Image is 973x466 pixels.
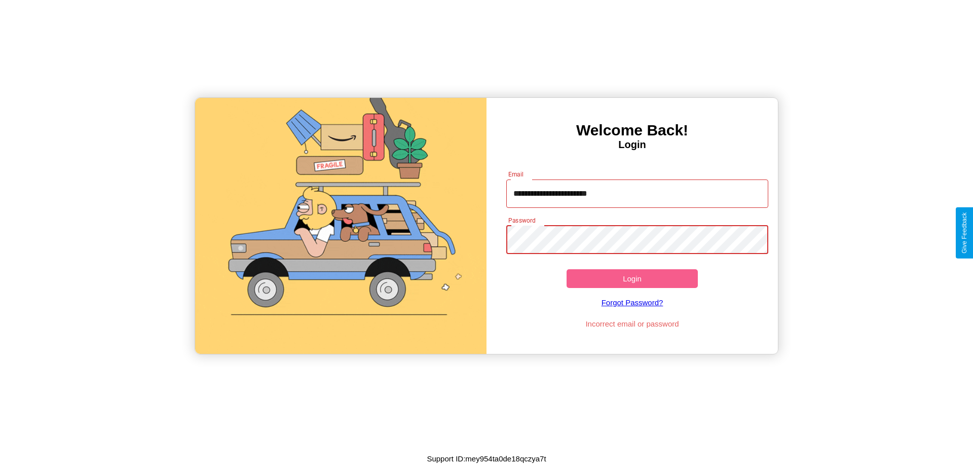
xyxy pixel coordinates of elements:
p: Support ID: mey954ta0de18qczya7t [427,452,546,465]
label: Password [508,216,535,225]
button: Login [567,269,698,288]
a: Forgot Password? [501,288,764,317]
h4: Login [486,139,778,151]
img: gif [195,98,486,354]
div: Give Feedback [961,212,968,254]
h3: Welcome Back! [486,122,778,139]
p: Incorrect email or password [501,317,764,331]
label: Email [508,170,524,178]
